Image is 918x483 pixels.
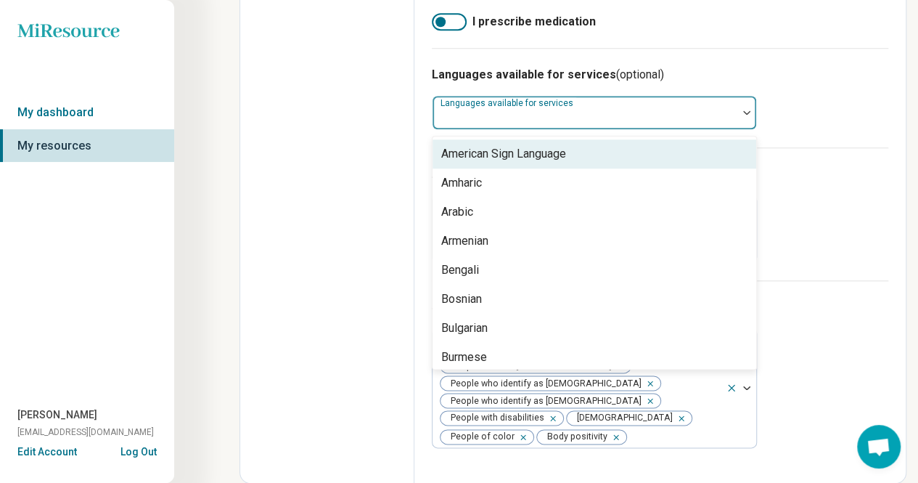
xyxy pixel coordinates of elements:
div: Armenian [441,232,488,250]
div: American Sign Language [441,145,566,163]
div: Bulgarian [441,320,488,337]
div: Bosnian [441,291,482,308]
h3: Languages available for services [432,66,888,84]
label: Languages available for services [440,97,576,107]
button: Log Out [120,445,157,456]
div: Amharic [441,174,482,192]
span: [EMAIL_ADDRESS][DOMAIN_NAME] [17,426,154,439]
span: (optional) [616,68,664,81]
span: People with disabilities [440,411,549,425]
span: People of color [440,430,519,444]
span: [PERSON_NAME] [17,407,97,423]
div: Burmese [441,349,487,366]
div: Bengali [441,261,479,279]
span: I prescribe medication [472,13,596,31]
span: [DEMOGRAPHIC_DATA] [567,411,677,425]
span: People who identify as [DEMOGRAPHIC_DATA] [440,394,646,407]
div: Open chat [857,425,901,468]
div: Arabic [441,203,473,221]
span: People who identify as [DEMOGRAPHIC_DATA] [440,376,646,390]
button: Edit Account [17,445,77,460]
span: Body positivity [537,430,612,444]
